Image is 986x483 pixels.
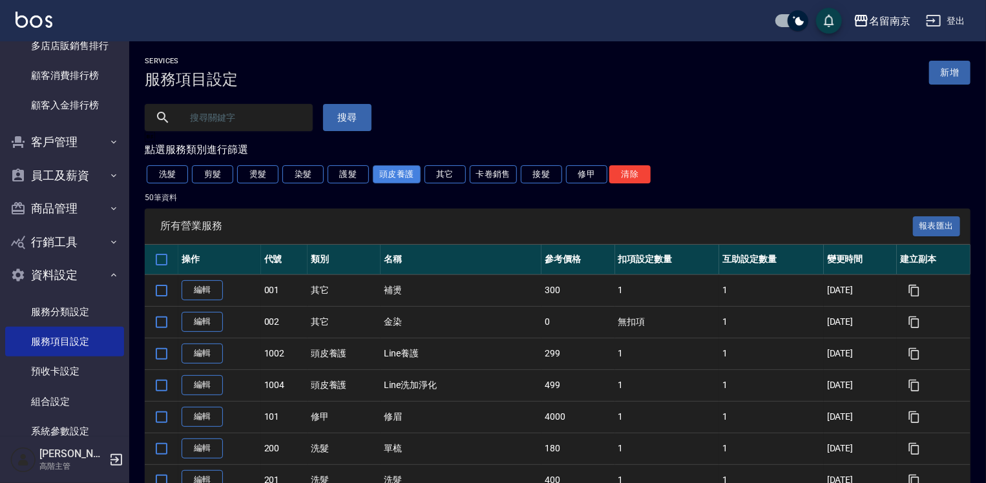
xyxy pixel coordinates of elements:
[921,9,970,33] button: 登出
[5,225,124,259] button: 行銷工具
[425,165,466,183] button: 其它
[381,338,541,369] td: Line養護
[192,165,233,183] button: 剪髮
[261,401,308,433] td: 101
[261,338,308,369] td: 1002
[869,13,910,29] div: 名留南京
[615,338,720,369] td: 1
[541,338,615,369] td: 299
[145,57,238,65] h2: Services
[16,12,52,28] img: Logo
[147,165,188,183] button: 洗髮
[308,245,381,275] th: 類別
[615,306,720,338] td: 無扣項
[5,387,124,416] a: 組合設定
[5,416,124,446] a: 系統參數設定
[182,312,223,332] a: 編輯
[181,100,302,135] input: 搜尋關鍵字
[182,375,223,395] a: 編輯
[39,460,105,472] p: 高階主管
[541,369,615,401] td: 499
[913,219,961,231] a: 報表匯出
[541,306,615,338] td: 0
[381,274,541,306] td: 補燙
[5,31,124,61] a: 多店店販銷售排行
[381,306,541,338] td: 金染
[381,401,541,433] td: 修眉
[328,165,369,183] button: 護髮
[10,447,36,473] img: Person
[5,90,124,120] a: 顧客入金排行榜
[913,216,961,236] button: 報表匯出
[308,369,381,401] td: 頭皮養護
[261,369,308,401] td: 1004
[381,433,541,464] td: 單梳
[373,165,421,183] button: 頭皮養護
[381,245,541,275] th: 名稱
[824,369,897,401] td: [DATE]
[848,8,916,34] button: 名留南京
[182,407,223,427] a: 編輯
[308,274,381,306] td: 其它
[824,245,897,275] th: 變更時間
[615,433,720,464] td: 1
[615,369,720,401] td: 1
[5,125,124,159] button: 客戶管理
[615,245,720,275] th: 扣項設定數量
[824,433,897,464] td: [DATE]
[521,165,562,183] button: 接髮
[719,433,824,464] td: 1
[719,274,824,306] td: 1
[470,165,518,183] button: 卡卷銷售
[541,401,615,433] td: 4000
[609,165,651,183] button: 清除
[615,274,720,306] td: 1
[261,306,308,338] td: 002
[178,245,261,275] th: 操作
[824,274,897,306] td: [DATE]
[816,8,842,34] button: save
[719,306,824,338] td: 1
[929,61,970,85] a: 新增
[381,369,541,401] td: Line洗加淨化
[145,70,238,88] h3: 服務項目設定
[261,245,308,275] th: 代號
[282,165,324,183] button: 染髮
[5,327,124,356] a: 服務項目設定
[182,438,223,458] a: 編輯
[5,356,124,386] a: 預收卡設定
[5,297,124,327] a: 服務分類設定
[5,258,124,292] button: 資料設定
[719,401,824,433] td: 1
[308,433,381,464] td: 洗髮
[719,369,824,401] td: 1
[261,433,308,464] td: 200
[145,143,970,157] div: 點選服務類別進行篩選
[897,245,970,275] th: 建立副本
[719,338,824,369] td: 1
[160,220,913,232] span: 所有營業服務
[182,280,223,300] a: 編輯
[541,274,615,306] td: 300
[261,274,308,306] td: 001
[39,447,105,460] h5: [PERSON_NAME]
[615,401,720,433] td: 1
[541,433,615,464] td: 180
[566,165,607,183] button: 修甲
[5,159,124,192] button: 員工及薪資
[308,401,381,433] td: 修甲
[323,104,372,131] button: 搜尋
[308,306,381,338] td: 其它
[145,192,970,203] p: 50 筆資料
[182,344,223,364] a: 編輯
[824,306,897,338] td: [DATE]
[308,338,381,369] td: 頭皮養護
[719,245,824,275] th: 互助設定數量
[824,401,897,433] td: [DATE]
[237,165,278,183] button: 燙髮
[541,245,615,275] th: 參考價格
[824,338,897,369] td: [DATE]
[5,61,124,90] a: 顧客消費排行榜
[5,192,124,225] button: 商品管理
